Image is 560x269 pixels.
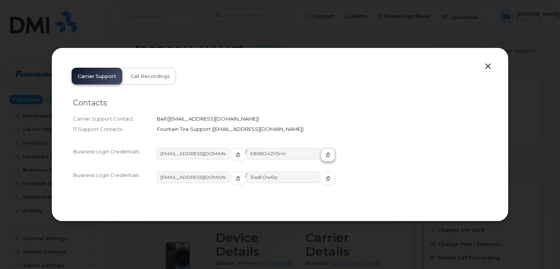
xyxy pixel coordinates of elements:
[321,148,335,162] button: copy to clipboard
[527,236,554,263] iframe: Messenger Launcher
[73,148,157,169] div: Business Login Credentials
[231,172,245,185] button: copy to clipboard
[157,148,487,169] div: /
[321,172,335,185] button: copy to clipboard
[157,172,487,192] div: /
[169,116,258,122] span: [EMAIL_ADDRESS][DOMAIN_NAME]
[131,73,170,80] span: Call Recordings
[231,148,245,162] button: copy to clipboard
[157,116,166,122] span: Bell
[73,126,157,133] div: IT Support Contacts
[73,172,157,192] div: Business Login Credentials
[73,98,487,108] h2: Contacts
[157,126,487,133] div: Fountain Tire Support ([EMAIL_ADDRESS][DOMAIN_NAME])
[73,115,157,123] div: Carrier Support Contact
